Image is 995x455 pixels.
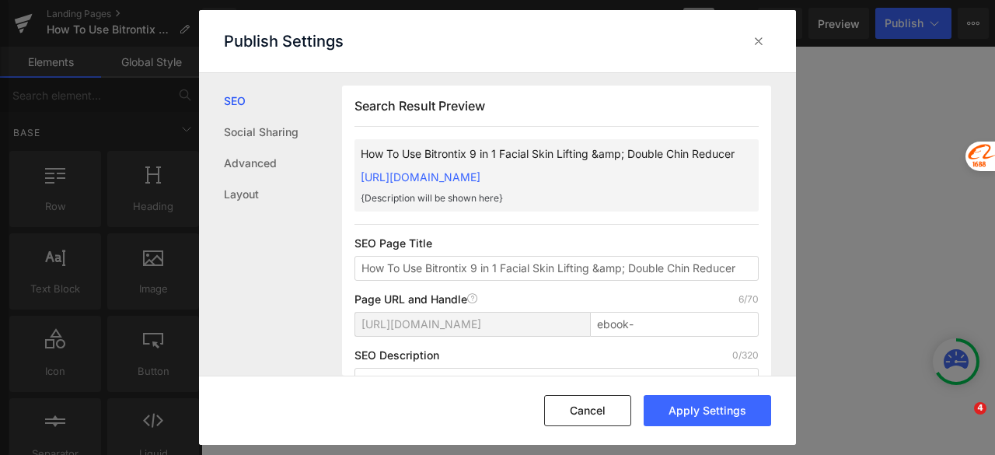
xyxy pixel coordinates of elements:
[732,349,759,362] p: 0/320
[354,98,485,114] span: Search Result Preview
[224,117,342,148] a: Social Sharing
[361,191,752,205] p: {Description will be shown here}
[544,395,631,426] button: Cancel
[354,256,759,281] input: Enter your page title...
[354,349,439,362] p: SEO Description
[354,293,478,306] p: Page URL and Handle
[361,145,752,163] p: How To Use Bitrontix 9 in 1 Facial Skin Lifting &amp; Double Chin Reducer
[224,148,342,179] a: Advanced
[361,318,481,331] span: [URL][DOMAIN_NAME]
[354,237,759,250] p: SEO Page Title
[224,32,344,51] p: Publish Settings
[942,402,979,439] iframe: Intercom live chat
[224,86,342,117] a: SEO
[590,312,759,337] input: Enter page title...
[974,402,986,415] span: 4
[361,170,480,184] a: [URL][DOMAIN_NAME]
[644,395,771,426] button: Apply Settings
[738,293,759,306] p: 6/70
[224,179,342,210] a: Layout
